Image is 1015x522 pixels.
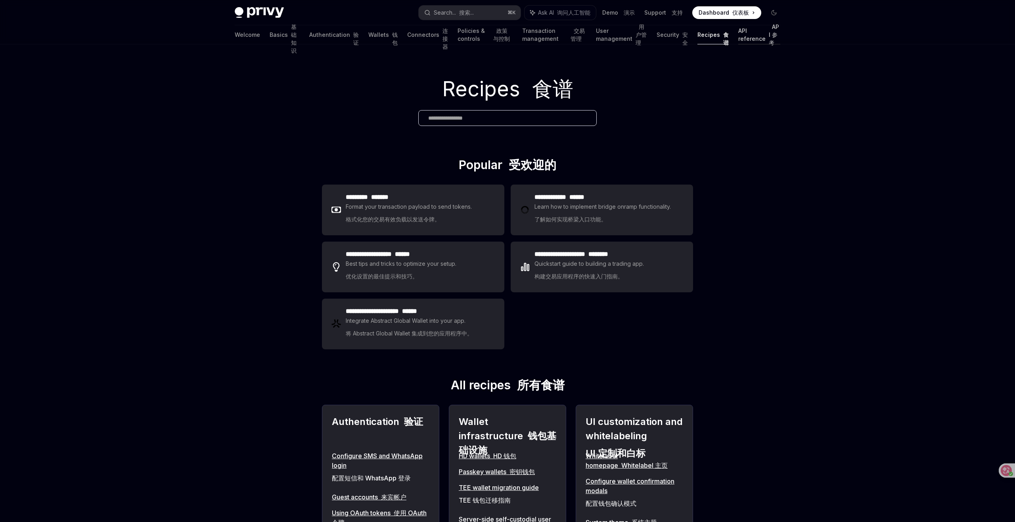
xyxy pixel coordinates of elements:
a: Support 支持 [644,9,683,17]
button: Ask AI 询问人工智能 [525,6,596,20]
a: TEE wallet migration guideTEE 钱包迁移指南 [459,483,556,508]
font: 仪表板 [732,9,749,16]
font: 询问人工智能 [557,9,590,16]
font: HD 钱包 [493,452,516,460]
div: Learn how to implement bridge onramp functionality. [534,202,673,227]
a: **** **** **** **Format your transaction payload to send tokens.格式化您的交易有效负载以发送令牌。 [322,185,504,235]
font: 交易管理 [571,27,585,42]
a: Authentication 验证 [309,25,359,44]
font: 钱包 [392,31,398,46]
span: Dashboard [699,9,749,17]
font: 优化设置的最佳提示和技巧。 [346,273,418,280]
h2: Wallet infrastructure [459,415,556,443]
font: 验证 [404,416,423,427]
font: 验证 [353,31,359,46]
font: 政策与控制 [493,27,510,42]
div: Integrate Abstract Global Wallet into your app. [346,316,473,341]
a: Configure wallet confirmation modals配置钱包确认模式 [586,476,683,511]
font: 来宾帐户 [381,493,406,501]
font: 了解如何实现桥梁入口功能。 [534,216,607,223]
button: Search... 搜索...⌘K [419,6,521,20]
font: 格式化您的交易有效负载以发送令牌。 [346,216,440,223]
a: **** **** *** **** *Learn how to implement bridge onramp functionality.了解如何实现桥梁入口功能。 [511,185,693,235]
font: TEE 钱包迁移指南 [459,496,511,504]
font: 构建交易应用程序的快速入门指南。 [534,273,623,280]
font: UI 定制和白标 [586,448,645,459]
a: Dashboard 仪表板 [692,6,761,19]
font: 基础知识 [291,23,297,54]
h2: Authentication [332,415,429,443]
a: Whitelabel homepage Whitelabel 主页 [586,451,683,470]
a: Guest accounts 来宾帐户 [332,492,429,502]
h2: All recipes [322,378,693,395]
span: Ask AI [538,9,590,17]
a: Wallets 钱包 [368,25,398,44]
button: Toggle dark mode [768,6,780,19]
a: Demo 演示 [602,9,635,17]
div: Best tips and tricks to optimize your setup. [346,259,458,284]
a: Security 安全 [657,25,688,44]
a: Passkey wallets 密钥钱包 [459,467,556,476]
img: dark logo [235,7,284,18]
font: 所有食谱 [517,378,565,392]
font: 受欢迎的 [509,158,556,172]
font: 搜索... [459,9,474,16]
a: Basics 基础知识 [270,25,300,44]
a: Configure SMS and WhatsApp login配置短信和 WhatsApp 登录 [332,451,429,486]
div: Format your transaction payload to send tokens. [346,202,472,227]
font: 密钥钱包 [509,468,535,476]
a: Welcome [235,25,260,44]
font: 安全 [682,31,688,46]
div: Quickstart guide to building a trading app. [534,259,663,284]
a: HD wallets HD 钱包 [459,451,556,461]
a: User management 用户管理 [596,25,647,44]
font: API 参考 [769,23,779,46]
a: Policies & controls 政策与控制 [458,25,513,44]
span: ⌘ K [507,10,516,16]
font: 食谱 [532,76,573,101]
a: Connectors 连接器 [407,25,448,44]
a: Recipes 食谱 [697,25,729,44]
font: 演示 [624,9,635,16]
a: API reference API 参考 [738,25,780,44]
h2: UI customization and whitelabeling [586,415,683,443]
font: 用户管理 [636,23,647,46]
font: 食谱 [723,31,729,46]
a: Transaction management 交易管理 [522,25,586,44]
font: 连接器 [442,27,448,50]
h2: Popular [322,158,693,175]
font: 支持 [672,9,683,16]
font: 配置钱包确认模式 [586,499,636,507]
font: 配置短信和 WhatsApp 登录 [332,474,411,482]
font: Whitelabel 主页 [621,461,668,469]
font: 将 Abstract Global Wallet 集成到您的应用程序中。 [346,330,473,337]
div: Search... [434,8,474,17]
